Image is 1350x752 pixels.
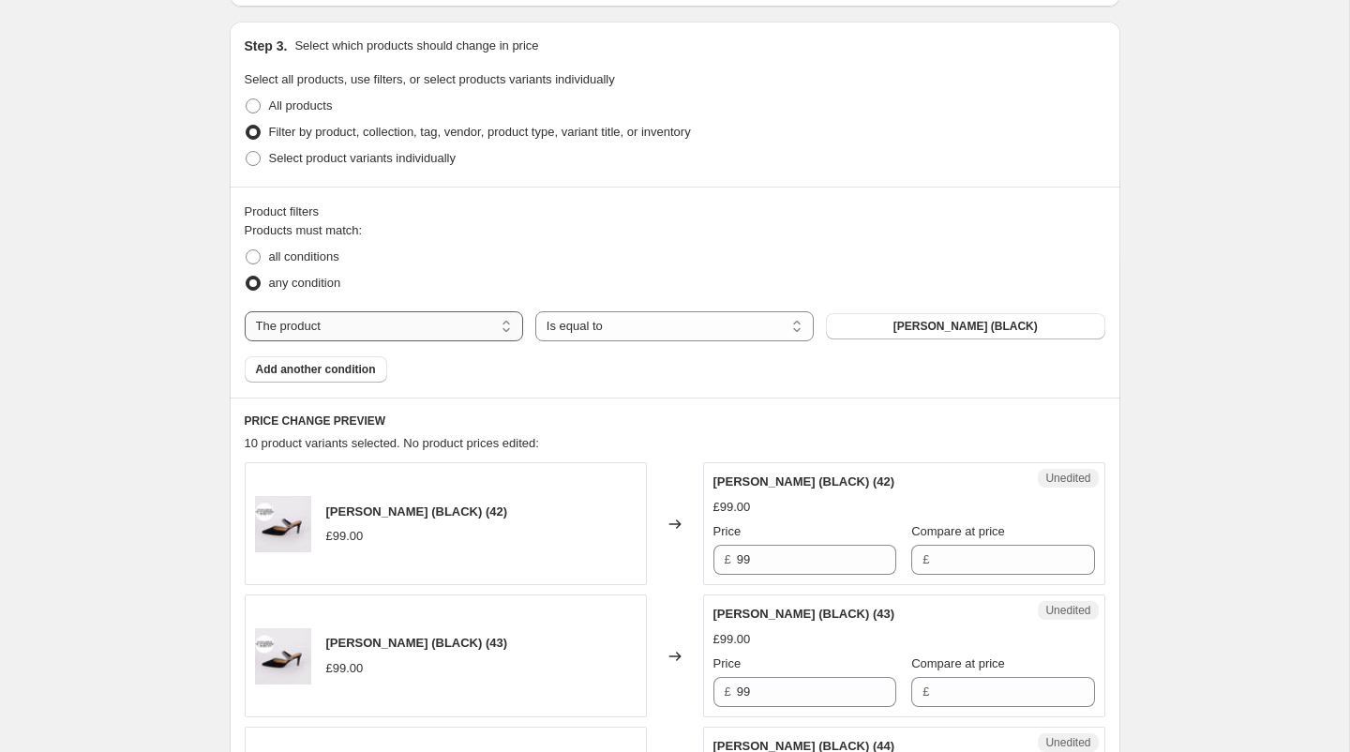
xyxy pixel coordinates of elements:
[326,636,508,650] span: [PERSON_NAME] (BLACK) (43)
[326,527,364,546] div: £99.00
[245,414,1105,429] h6: PRICE CHANGE PREVIEW
[269,125,691,139] span: Filter by product, collection, tag, vendor, product type, variant title, or inventory
[911,524,1005,538] span: Compare at price
[245,436,539,450] span: 10 product variants selected. No product prices edited:
[269,151,456,165] span: Select product variants individually
[245,37,288,55] h2: Step 3.
[245,356,387,383] button: Add another condition
[1045,471,1090,486] span: Unedited
[893,319,1038,334] span: [PERSON_NAME] (BLACK)
[255,496,311,552] img: Side_shot_of_womens_black_strapped_mule_win_larger_sizes_80x.jpg
[1045,603,1090,618] span: Unedited
[826,313,1104,339] button: ABIGAIL MULE (BLACK)
[725,552,731,566] span: £
[922,552,929,566] span: £
[245,72,615,86] span: Select all products, use filters, or select products variants individually
[326,504,508,519] span: [PERSON_NAME] (BLACK) (42)
[245,223,363,237] span: Products must match:
[269,98,333,113] span: All products
[922,684,929,699] span: £
[269,276,341,290] span: any condition
[713,656,742,670] span: Price
[294,37,538,55] p: Select which products should change in price
[911,656,1005,670] span: Compare at price
[269,249,339,263] span: all conditions
[725,684,731,699] span: £
[713,498,751,517] div: £99.00
[1045,735,1090,750] span: Unedited
[326,659,364,678] div: £99.00
[713,524,742,538] span: Price
[713,607,895,621] span: [PERSON_NAME] (BLACK) (43)
[713,630,751,649] div: £99.00
[256,362,376,377] span: Add another condition
[245,203,1105,221] div: Product filters
[713,474,895,489] span: [PERSON_NAME] (BLACK) (42)
[255,628,311,684] img: Side_shot_of_womens_black_strapped_mule_win_larger_sizes_80x.jpg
